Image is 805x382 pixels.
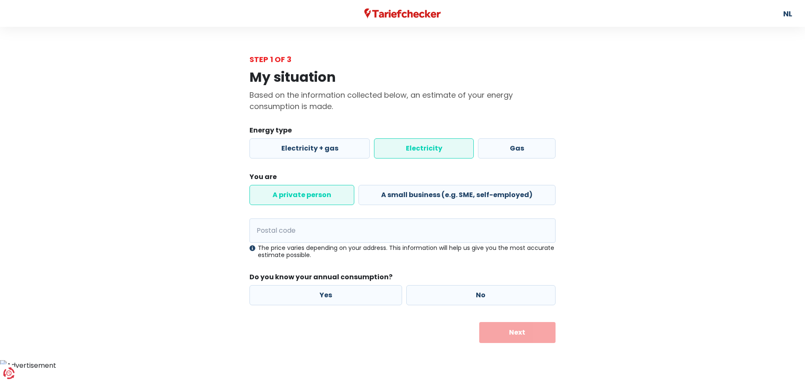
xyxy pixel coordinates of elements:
input: 1000 [249,218,556,243]
img: Tariff checker logo [364,8,441,19]
font: A private person [273,190,331,200]
font: No [476,290,486,300]
font: Based on the information collected below, an estimate of your energy consumption is made. [249,90,513,112]
font: The price varies depending on your address. This information will help us give you the most accur... [258,244,554,259]
button: Next [479,322,556,343]
font: You are [249,172,277,182]
font: Electricity [406,143,442,153]
font: A small business (e.g. SME, self-employed) [381,190,532,200]
font: Yes [319,290,332,300]
font: Step 1 of 3 [249,54,291,65]
font: Electricity + gas [281,143,338,153]
font: Next [509,327,525,337]
font: Gas [510,143,524,153]
font: My situation [249,68,336,86]
font: Do you know your annual consumption? [249,272,392,282]
font: Energy type [249,125,292,135]
font: NL [783,8,792,19]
